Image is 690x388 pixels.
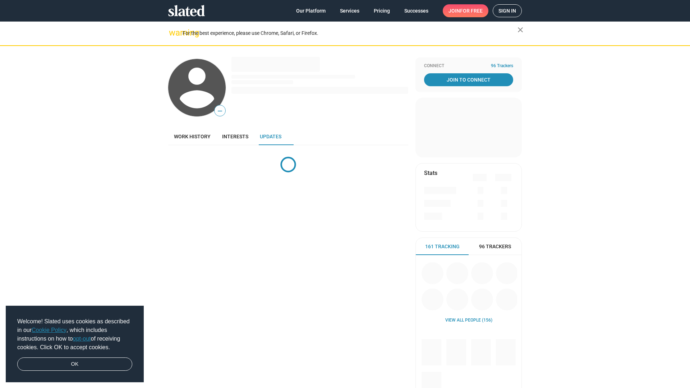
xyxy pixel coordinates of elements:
a: Interests [216,128,254,145]
div: For the best experience, please use Chrome, Safari, or Firefox. [183,28,517,38]
a: Our Platform [290,4,331,17]
span: Interests [222,134,248,139]
a: View all People (156) [445,318,492,323]
span: 96 Trackers [491,63,513,69]
span: Our Platform [296,4,326,17]
span: Successes [404,4,428,17]
a: dismiss cookie message [17,357,132,371]
a: Pricing [368,4,396,17]
mat-card-title: Stats [424,169,437,177]
span: Services [340,4,359,17]
span: Join [448,4,483,17]
mat-icon: close [516,26,525,34]
span: 161 Tracking [425,243,460,250]
span: for free [460,4,483,17]
a: Join To Connect [424,73,513,86]
a: Successes [399,4,434,17]
span: Pricing [374,4,390,17]
a: Work history [168,128,216,145]
span: — [215,106,225,116]
span: Join To Connect [425,73,512,86]
span: Work history [174,134,211,139]
a: Services [334,4,365,17]
a: Updates [254,128,287,145]
div: Connect [424,63,513,69]
a: opt-out [73,336,91,342]
span: Updates [260,134,281,139]
div: cookieconsent [6,306,144,383]
mat-icon: warning [169,28,178,37]
a: Sign in [493,4,522,17]
a: Joinfor free [443,4,488,17]
span: Welcome! Slated uses cookies as described in our , which includes instructions on how to of recei... [17,317,132,352]
span: 96 Trackers [479,243,511,250]
a: Cookie Policy [32,327,66,333]
span: Sign in [498,5,516,17]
